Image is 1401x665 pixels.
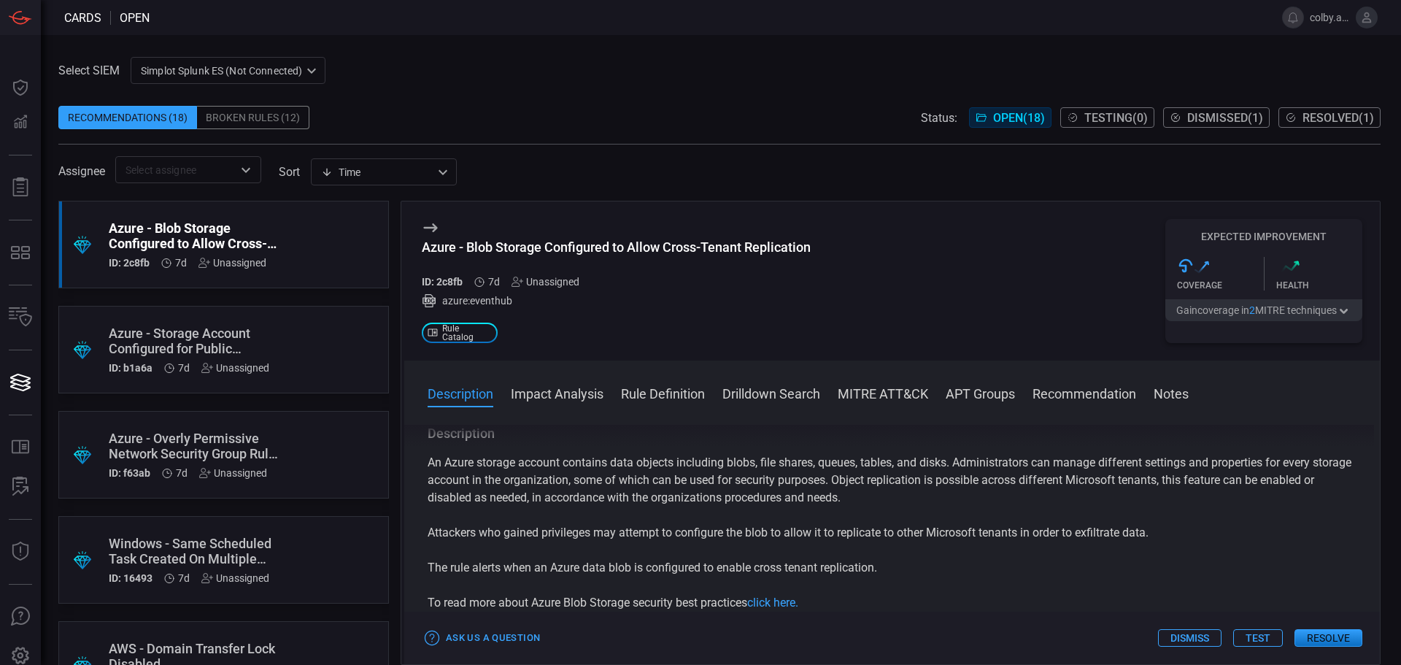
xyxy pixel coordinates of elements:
div: Time [321,165,433,180]
span: open [120,11,150,25]
span: Status: [921,111,957,125]
button: Dismissed(1) [1163,107,1270,128]
span: Resolved ( 1 ) [1302,111,1374,125]
button: Rule Catalog [3,430,38,465]
span: Cards [64,11,101,25]
p: To read more about Azure Blob Storage security best practices [428,594,1356,612]
span: Sep 29, 2025 6:46 AM [178,572,190,584]
button: Resolve [1294,629,1362,647]
button: Dismiss [1158,629,1221,647]
div: Windows - Same Scheduled Task Created On Multiple Computers [109,536,283,566]
button: Testing(0) [1060,107,1154,128]
button: Rule Definition [621,384,705,401]
h5: ID: 2c8fb [109,257,150,269]
h5: ID: 16493 [109,572,153,584]
button: APT Groups [946,384,1015,401]
div: Unassigned [198,257,266,269]
button: Description [428,384,493,401]
div: Health [1276,280,1363,291]
div: Unassigned [199,467,267,479]
button: Open [236,160,256,180]
span: Sep 29, 2025 6:47 AM [176,467,188,479]
button: Ask Us a Question [422,627,544,650]
button: Impact Analysis [511,384,603,401]
h5: ID: 2c8fb [422,276,463,288]
span: Sep 29, 2025 6:47 AM [175,257,187,269]
button: Notes [1154,384,1189,401]
span: 2 [1249,304,1255,316]
span: Testing ( 0 ) [1084,111,1148,125]
input: Select assignee [120,161,233,179]
button: ALERT ANALYSIS [3,469,38,504]
button: Reports [3,170,38,205]
div: Unassigned [201,572,269,584]
button: MITRE - Detection Posture [3,235,38,270]
button: Threat Intelligence [3,534,38,569]
p: Attackers who gained privileges may attempt to configure the blob to allow it to replicate to oth... [428,524,1356,542]
button: Ask Us A Question [3,599,38,634]
p: Simplot Splunk ES (Not Connected) [141,64,302,78]
button: Inventory [3,300,38,335]
span: Assignee [58,164,105,178]
div: azure:eventhub [422,293,811,308]
div: Recommendations (18) [58,106,197,129]
button: MITRE ATT&CK [838,384,928,401]
button: Recommendation [1033,384,1136,401]
button: Test [1233,629,1283,647]
p: An Azure storage account contains data objects including blobs, file shares, queues, tables, and ... [428,454,1356,507]
button: Detections [3,105,38,140]
span: Rule Catalog [442,324,492,342]
div: Broken Rules (12) [197,106,309,129]
span: Dismissed ( 1 ) [1187,111,1263,125]
a: click here. [747,596,798,610]
h5: ID: b1a6a [109,362,153,374]
span: Open ( 18 ) [993,111,1045,125]
h5: Expected Improvement [1165,231,1362,242]
button: Drilldown Search [722,384,820,401]
button: Open(18) [969,107,1051,128]
label: Select SIEM [58,64,120,77]
h5: ID: f63ab [109,467,150,479]
div: Unassigned [512,276,579,288]
span: colby.austin [1310,12,1350,23]
button: Dashboard [3,70,38,105]
div: Azure - Blob Storage Configured to Allow Cross-Tenant Replication [422,239,811,255]
button: Gaincoverage in2MITRE techniques [1165,299,1362,321]
button: Resolved(1) [1278,107,1381,128]
span: Sep 29, 2025 6:47 AM [488,276,500,288]
div: Azure - Blob Storage Configured to Allow Cross-Tenant Replication [109,220,283,251]
div: Unassigned [201,362,269,374]
div: Azure - Storage Account Configured for Public Network Access Enabled [109,326,283,356]
label: sort [279,165,300,179]
div: Coverage [1177,280,1264,291]
button: Cards [3,365,38,400]
div: Azure - Overly Permissive Network Security Group Rule Created [109,431,283,461]
p: The rule alerts when an Azure data blob is configured to enable cross tenant replication. [428,559,1356,577]
span: Sep 29, 2025 6:47 AM [178,362,190,374]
